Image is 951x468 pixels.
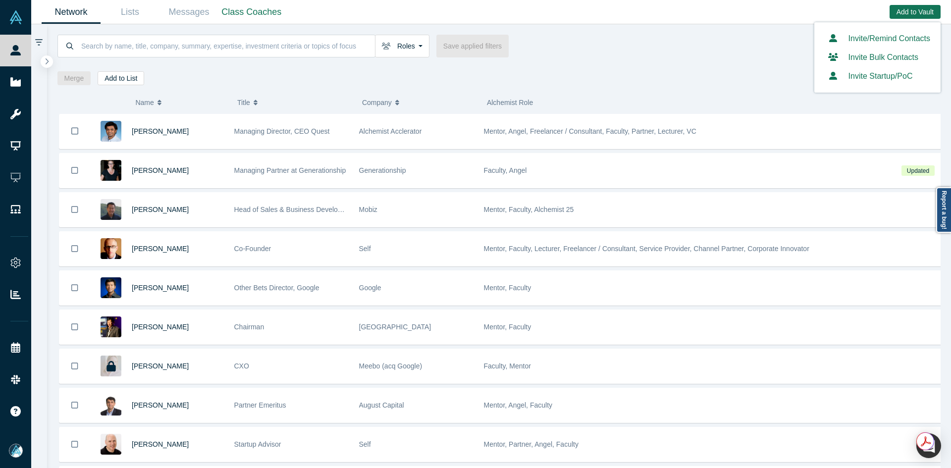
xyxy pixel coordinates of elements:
span: Partner Emeritus [234,401,286,409]
a: [PERSON_NAME] [132,284,189,292]
span: Mentor, Faculty, Lecturer, Freelancer / Consultant, Service Provider, Channel Partner, Corporate ... [484,245,809,253]
button: Bookmark [59,349,90,383]
button: Bookmark [59,427,90,462]
span: Self [359,440,371,448]
span: Co-Founder [234,245,271,253]
span: Meebo (acq Google) [359,362,423,370]
span: Other Bets Director, Google [234,284,319,292]
button: Save applied filters [436,35,509,57]
span: Faculty, Angel [484,166,527,174]
button: Bookmark [59,271,90,305]
span: Mentor, Faculty [484,323,531,331]
img: Rachel Chalmers's Profile Image [101,160,121,181]
span: Managing Director, CEO Quest [234,127,330,135]
span: Alchemist Acclerator [359,127,422,135]
a: Class Coaches [218,0,285,24]
span: Mentor, Angel, Freelancer / Consultant, Faculty, Partner, Lecturer, VC [484,127,696,135]
button: Bookmark [59,193,90,227]
img: Mia Scott's Account [9,444,23,458]
span: Name [135,92,154,113]
span: Mentor, Partner, Angel, Faculty [484,440,579,448]
button: Title [237,92,352,113]
a: Invite/Remind Contacts [825,34,930,43]
button: Company [362,92,476,113]
img: Steven Kan's Profile Image [101,277,121,298]
button: Bookmark [59,232,90,266]
span: Mentor, Faculty [484,284,531,292]
span: Updated [901,165,934,176]
a: Lists [101,0,159,24]
a: [PERSON_NAME] [132,401,189,409]
img: Robert Winder's Profile Image [101,238,121,259]
img: Alchemist Vault Logo [9,10,23,24]
span: Title [237,92,250,113]
span: Startup Advisor [234,440,281,448]
button: Bookmark [59,388,90,422]
img: Michael Chang's Profile Image [101,199,121,220]
a: [PERSON_NAME] [132,127,189,135]
span: Mobiz [359,206,377,213]
input: Search by name, title, company, summary, expertise, investment criteria or topics of focus [80,34,375,57]
img: Gnani Palanikumar's Profile Image [101,121,121,142]
span: August Capital [359,401,404,409]
a: [PERSON_NAME] [132,245,189,253]
a: [PERSON_NAME] [132,206,189,213]
span: Managing Partner at Generationship [234,166,346,174]
span: Self [359,245,371,253]
button: Add to List [98,71,144,85]
a: [PERSON_NAME] [132,362,189,370]
a: Network [42,0,101,24]
button: Bookmark [59,310,90,344]
a: Messages [159,0,218,24]
span: Mentor, Faculty, Alchemist 25 [484,206,574,213]
img: Adam Frankl's Profile Image [101,434,121,455]
span: Mentor, Angel, Faculty [484,401,553,409]
button: Roles [375,35,429,57]
span: Alchemist Role [487,99,533,106]
img: Vivek Mehra's Profile Image [101,395,121,416]
span: Generationship [359,166,406,174]
img: Timothy Chou's Profile Image [101,316,121,337]
span: Faculty, Mentor [484,362,531,370]
button: Invite Startup/PoC [825,70,913,82]
span: [GEOGRAPHIC_DATA] [359,323,431,331]
a: [PERSON_NAME] [132,440,189,448]
button: Bookmark [59,114,90,149]
span: Company [362,92,392,113]
span: Chairman [234,323,264,331]
button: Name [135,92,227,113]
span: Google [359,284,381,292]
button: Add to Vault [890,5,941,19]
span: CXO [234,362,249,370]
button: Bookmark [59,154,90,188]
a: Report a bug! [936,187,951,233]
a: [PERSON_NAME] [132,166,189,174]
button: Invite Bulk Contacts [825,52,918,63]
a: [PERSON_NAME] [132,323,189,331]
button: Merge [57,71,91,85]
span: Head of Sales & Business Development (interim) [234,206,384,213]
